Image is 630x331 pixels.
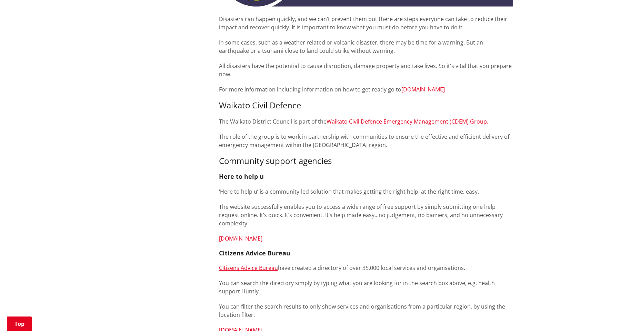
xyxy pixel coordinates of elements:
[219,279,513,295] p: You can search the directory simply by typing what you are looking for in the search box above, e...
[219,203,513,227] p: The website successfully enables you to access a wide range of free support by simply submitting ...
[219,264,278,272] a: Citizens Advice Bureau
[327,118,488,125] a: Waikato Civil Defence Emergency Management (CDEM) Group.
[598,302,623,327] iframe: Messenger Launcher
[219,187,513,196] p: ‘Here to help u’ is a community-led solution that makes getting the right help, at the right time...
[219,172,264,181] strong: Here to help u
[219,85,513,94] p: For more information including information on how to get ready go to
[219,264,513,272] p: have created a directory of over 35,000 local services and organisations.
[219,38,513,55] p: In some cases, such as a weather related or volcanic disaster, there may be time for a warning. B...
[219,302,513,319] p: You can filter the search results to only show services and organisations from a particular regio...
[219,156,513,166] h3: Community support agencies
[7,317,32,331] a: Top
[219,117,513,126] p: The Waikato District Council is part of the
[219,235,262,242] a: [DOMAIN_NAME]
[219,249,290,257] strong: Citizens Advice Bureau
[401,86,445,93] a: [DOMAIN_NAME]
[219,133,513,149] p: The role of the group is to work in partnership with communities to ensure the effective and effi...
[219,100,513,110] h3: Waikato Civil Defence
[219,62,513,78] p: All disasters have the potential to cause disruption, damage property and take lives. So it's vit...
[219,7,513,31] p: Disasters can happen quickly, and we can’t prevent them but there are steps everyone can take to ...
